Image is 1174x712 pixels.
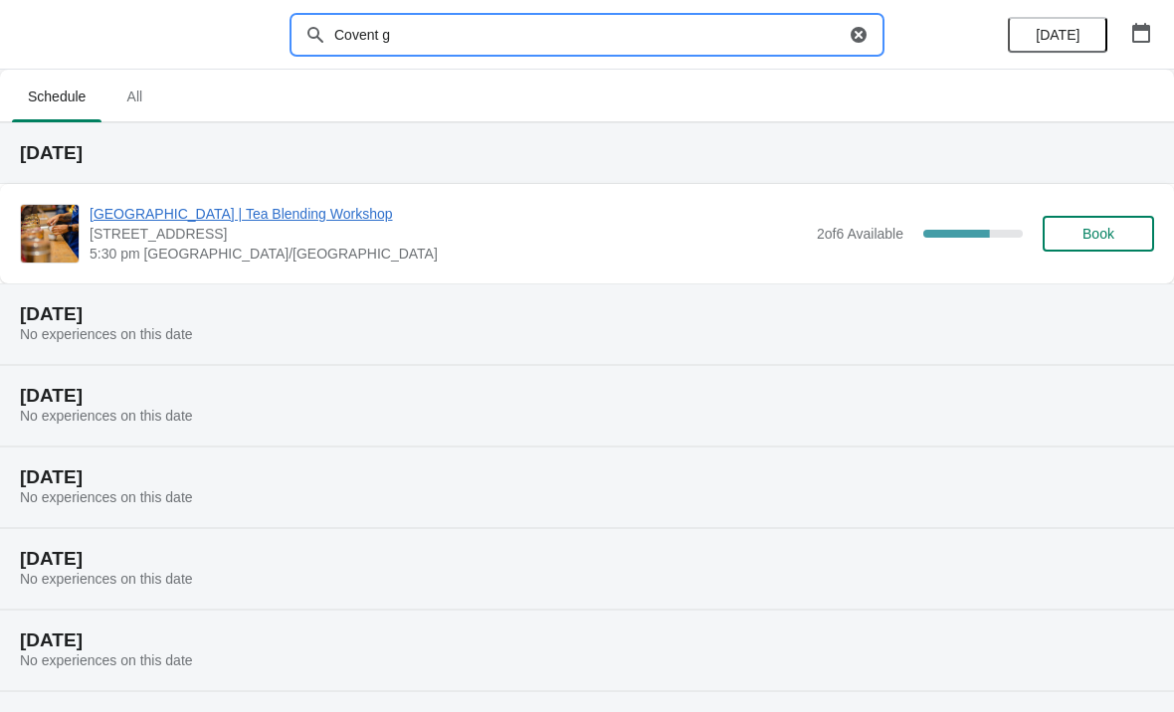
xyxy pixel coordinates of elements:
[20,386,1154,406] h2: [DATE]
[20,467,1154,487] h2: [DATE]
[20,630,1154,650] h2: [DATE]
[20,326,193,342] span: No experiences on this date
[20,143,1154,163] h2: [DATE]
[333,17,845,53] input: Search
[12,79,101,114] span: Schedule
[21,205,79,263] img: London Covent Garden | Tea Blending Workshop | 11 Monmouth St, London, WC2H 9DA | 5:30 pm Europe/...
[90,244,807,264] span: 5:30 pm [GEOGRAPHIC_DATA]/[GEOGRAPHIC_DATA]
[1036,27,1079,43] span: [DATE]
[90,224,807,244] span: [STREET_ADDRESS]
[20,489,193,505] span: No experiences on this date
[1082,226,1114,242] span: Book
[20,549,1154,569] h2: [DATE]
[817,226,903,242] span: 2 of 6 Available
[849,25,869,45] button: Clear
[109,79,159,114] span: All
[20,571,193,587] span: No experiences on this date
[20,652,193,668] span: No experiences on this date
[20,304,1154,324] h2: [DATE]
[20,408,193,424] span: No experiences on this date
[1008,17,1107,53] button: [DATE]
[90,204,807,224] span: [GEOGRAPHIC_DATA] | Tea Blending Workshop
[1043,216,1154,252] button: Book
